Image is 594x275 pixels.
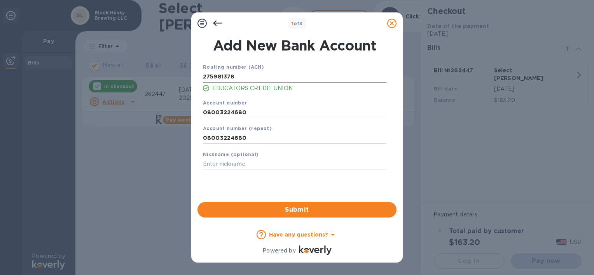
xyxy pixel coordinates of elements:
[269,231,328,238] b: Have any questions?
[203,125,272,131] b: Account number (repeat)
[203,71,386,83] input: Enter routing number
[291,21,293,26] span: 1
[203,106,386,118] input: Enter account number
[203,158,386,170] input: Enter nickname
[299,245,332,255] img: Logo
[262,247,295,255] p: Powered by
[197,202,397,218] button: Submit
[203,151,259,157] b: Nickname (optional)
[204,205,390,214] span: Submit
[212,84,386,92] p: EDUCATORS CREDIT UNION
[198,37,391,54] h1: Add New Bank Account
[203,132,386,144] input: Enter account number
[203,64,264,70] b: Routing number (ACH)
[203,100,247,106] b: Account number
[291,21,303,26] b: of 3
